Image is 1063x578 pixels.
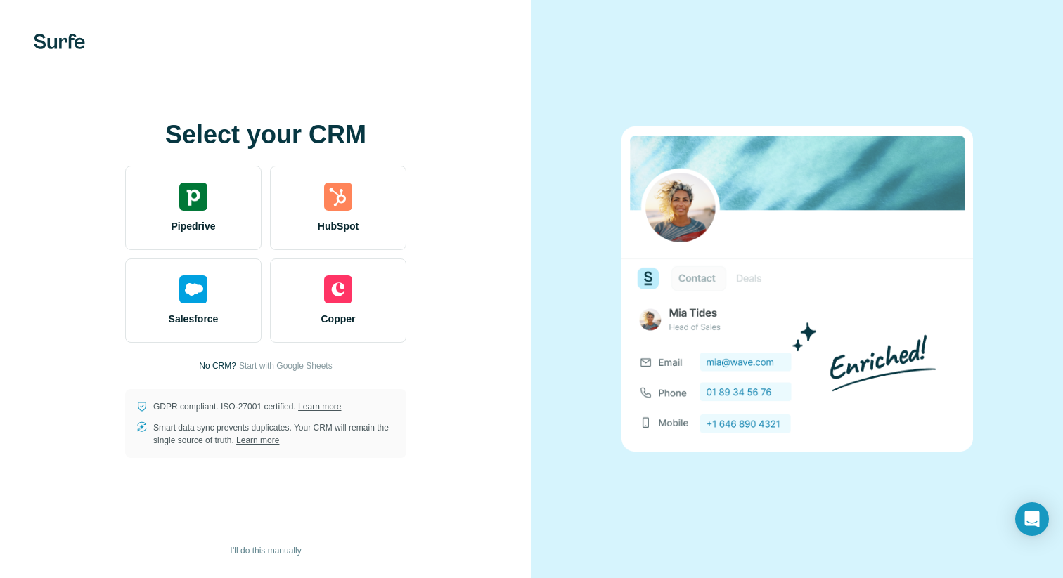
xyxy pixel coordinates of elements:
button: I’ll do this manually [220,540,311,561]
img: none image [621,126,973,452]
p: GDPR compliant. ISO-27001 certified. [153,400,341,413]
div: Open Intercom Messenger [1015,502,1049,536]
span: HubSpot [318,219,359,233]
span: Copper [321,312,356,326]
img: pipedrive's logo [179,183,207,211]
a: Learn more [236,435,279,445]
p: Smart data sync prevents duplicates. Your CRM will remain the single source of truth. [153,421,395,447]
img: copper's logo [324,275,352,303]
span: Pipedrive [171,219,215,233]
h1: Select your CRM [125,121,406,149]
p: No CRM? [199,360,236,372]
img: hubspot's logo [324,183,352,211]
img: Surfe's logo [34,34,85,49]
span: I’ll do this manually [230,544,301,557]
button: Start with Google Sheets [239,360,333,372]
img: salesforce's logo [179,275,207,303]
a: Learn more [298,402,341,412]
span: Salesforce [169,312,219,326]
